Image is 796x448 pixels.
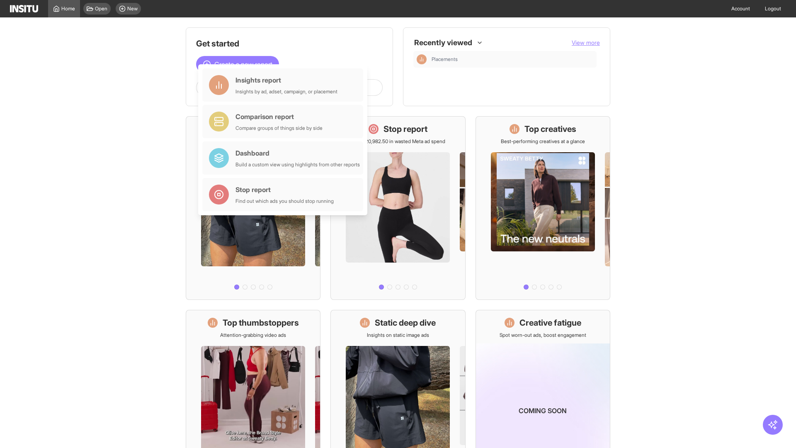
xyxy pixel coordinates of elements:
[196,38,383,49] h1: Get started
[572,39,600,46] span: View more
[235,198,334,205] div: Find out which ads you should stop running
[235,75,337,85] div: Insights report
[524,123,576,135] h1: Top creatives
[367,332,429,338] p: Insights on static image ads
[375,317,436,329] h1: Static deep dive
[235,125,323,131] div: Compare groups of things side by side
[235,112,323,122] div: Comparison report
[223,317,299,329] h1: Top thumbstoppers
[214,59,272,69] span: Create a new report
[572,39,600,47] button: View more
[432,56,458,63] span: Placements
[10,5,38,12] img: Logo
[95,5,107,12] span: Open
[330,116,465,300] a: Stop reportSave £20,982.50 in wasted Meta ad spend
[476,116,610,300] a: Top creativesBest-performing creatives at a glance
[235,161,360,168] div: Build a custom view using highlights from other reports
[432,56,593,63] span: Placements
[127,5,138,12] span: New
[350,138,445,145] p: Save £20,982.50 in wasted Meta ad spend
[501,138,585,145] p: Best-performing creatives at a glance
[220,332,286,338] p: Attention-grabbing video ads
[235,88,337,95] div: Insights by ad, adset, campaign, or placement
[417,54,427,64] div: Insights
[235,185,334,195] div: Stop report
[61,5,75,12] span: Home
[196,56,279,73] button: Create a new report
[186,116,320,300] a: What's live nowSee all active ads instantly
[383,123,427,135] h1: Stop report
[235,148,360,158] div: Dashboard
